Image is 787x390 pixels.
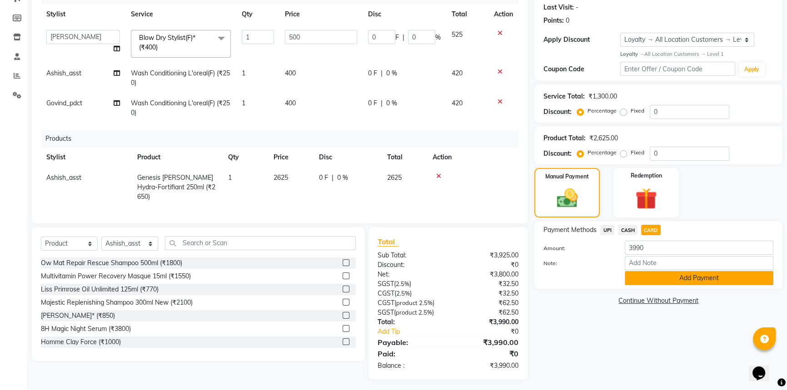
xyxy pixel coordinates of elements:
span: SGST [378,280,394,288]
div: Ow Mat Repair Rescue Shampoo 500ml (₹1800) [41,258,182,268]
label: Fixed [631,107,644,115]
label: Percentage [588,148,617,157]
input: Amount [625,241,773,255]
th: Total [446,4,489,25]
div: ₹3,800.00 [448,270,525,279]
th: Price [268,147,314,168]
label: Percentage [588,107,617,115]
span: 0 % [386,69,397,78]
span: 0 % [386,99,397,108]
span: CGST [378,289,394,297]
img: _gift.svg [628,185,664,212]
div: ( ) [371,289,448,298]
span: Payment Methods [543,225,597,235]
div: Apply Discount [543,35,620,44]
th: Total [382,147,427,168]
div: ₹3,990.00 [448,337,525,348]
label: Redemption [631,172,662,180]
span: | [381,69,383,78]
span: F [395,33,399,42]
a: Add Tip [371,327,461,336]
div: Discount: [371,260,448,270]
span: CASH [618,225,638,235]
span: CARD [641,225,661,235]
div: ₹3,990.00 [448,361,525,370]
span: UPI [600,225,614,235]
label: Manual Payment [545,173,589,181]
span: % [435,33,441,42]
div: Liss Primrose Oil Unlimited 125ml (₹770) [41,285,159,294]
span: 2625 [274,173,288,182]
div: Multivitamin Power Recovery Masque 15ml (₹1550) [41,272,191,281]
input: Search or Scan [165,236,356,250]
button: Apply [739,63,765,76]
label: Note: [537,259,618,267]
div: Coupon Code [543,64,620,74]
span: Ashish_asst [46,69,81,77]
span: Total [378,237,398,247]
span: Wash Conditioning L'oreal(F) (₹250) [131,69,230,87]
span: Genesis [PERSON_NAME] Hydra-Fortifiant 250ml (₹2650) [137,173,215,201]
div: Points: [543,16,564,25]
div: Discount: [543,149,572,158]
a: x [158,43,162,51]
div: Products [42,130,525,147]
a: Continue Without Payment [536,296,781,306]
span: | [381,99,383,108]
div: 8H Magic Night Serum (₹3800) [41,324,131,334]
span: 0 F [319,173,328,183]
div: ₹32.50 [448,289,525,298]
div: ₹0 [448,348,525,359]
th: Disc [314,147,382,168]
div: Homme Clay Force (₹1000) [41,337,121,347]
div: ₹62.50 [448,298,525,308]
div: Balance : [371,361,448,370]
span: 1 [242,99,245,107]
div: Payable: [371,337,448,348]
span: 2.5% [419,299,433,306]
div: ₹0 [448,260,525,270]
div: 0 [566,16,569,25]
label: Fixed [631,148,644,157]
div: Paid: [371,348,448,359]
span: 525 [452,30,463,39]
th: Qty [223,147,268,168]
th: Product [132,147,223,168]
span: Wash Conditioning L'oreal(F) (₹250) [131,99,230,117]
span: 400 [285,99,296,107]
th: Disc [363,4,446,25]
div: ₹62.50 [448,308,525,317]
span: product [396,299,418,306]
span: 0 F [368,69,377,78]
div: ₹3,925.00 [448,251,525,260]
span: 2.5% [418,309,432,316]
span: Govind_pdct [46,99,82,107]
span: 2.5% [396,290,410,297]
div: - [576,3,578,12]
div: All Location Customers → Level 1 [620,50,773,58]
input: Enter Offer / Coupon Code [620,62,735,76]
div: [PERSON_NAME]* (₹850) [41,311,115,321]
label: Amount: [537,244,618,252]
th: Qty [236,4,279,25]
span: 0 F [368,99,377,108]
span: 2625 [387,173,402,182]
th: Service [125,4,236,25]
th: Action [427,147,518,168]
span: 420 [452,99,463,107]
span: product [396,309,417,316]
input: Add Note [625,256,773,270]
th: Price [279,4,363,25]
span: 1 [242,69,245,77]
span: | [332,173,334,183]
span: CGST [378,299,394,307]
img: _cash.svg [550,186,584,210]
div: ₹3,990.00 [448,317,525,327]
div: ₹0 [461,327,525,336]
div: ₹2,625.00 [589,133,618,143]
span: 420 [452,69,463,77]
strong: Loyalty → [620,51,644,57]
div: ( ) [371,298,448,308]
div: Product Total: [543,133,586,143]
div: ( ) [371,279,448,289]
